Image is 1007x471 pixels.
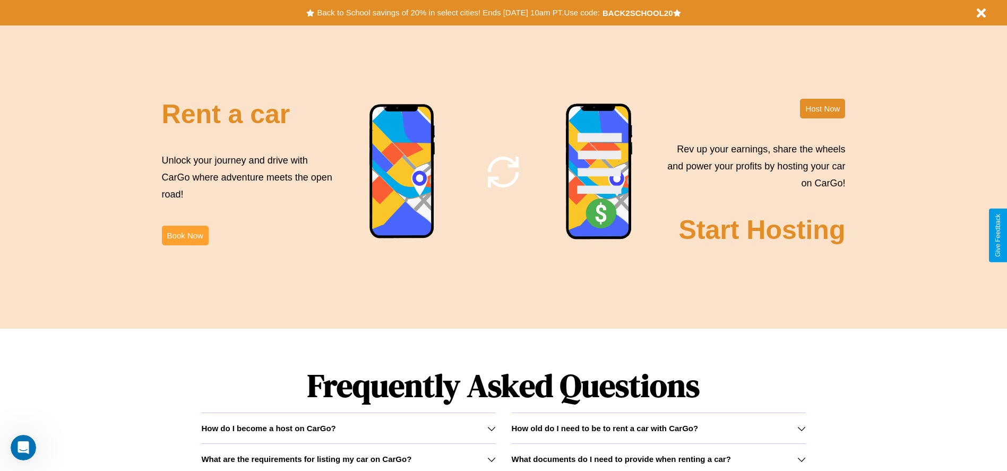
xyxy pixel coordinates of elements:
[162,226,209,245] button: Book Now
[369,104,436,240] img: phone
[661,141,845,192] p: Rev up your earnings, share the wheels and power your profits by hosting your car on CarGo!
[201,424,335,433] h3: How do I become a host on CarGo?
[603,8,673,18] b: BACK2SCHOOL20
[679,215,846,245] h2: Start Hosting
[512,455,731,464] h3: What documents do I need to provide when renting a car?
[162,152,336,203] p: Unlock your journey and drive with CarGo where adventure meets the open road!
[162,99,290,130] h2: Rent a car
[11,435,36,460] iframe: Intercom live chat
[800,99,845,118] button: Host Now
[994,214,1002,257] div: Give Feedback
[512,424,699,433] h3: How old do I need to be to rent a car with CarGo?
[201,358,805,413] h1: Frequently Asked Questions
[314,5,602,20] button: Back to School savings of 20% in select cities! Ends [DATE] 10am PT.Use code:
[201,455,411,464] h3: What are the requirements for listing my car on CarGo?
[565,103,633,241] img: phone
